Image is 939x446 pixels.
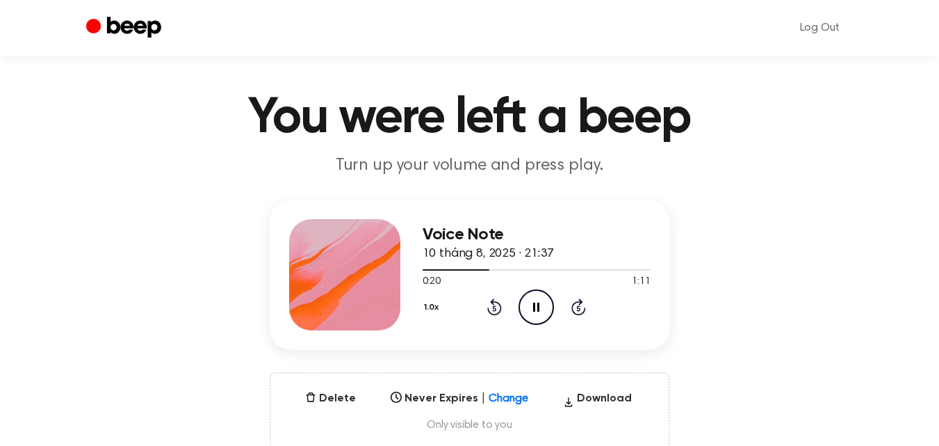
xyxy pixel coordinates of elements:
h3: Voice Note [423,225,651,244]
div: Select... [393,388,500,401]
button: Delete [300,390,361,407]
button: 1.0x [423,296,444,319]
span: 1:11 [632,275,650,289]
button: Download [557,390,637,413]
span: 10 tháng 8, 2025 · 21:37 [423,248,554,260]
span: Only visible to you [288,418,652,432]
span: 0:20 [423,275,441,289]
a: Log Out [786,11,854,45]
p: Turn up your volume and press play. [203,154,737,177]
a: Beep [86,15,165,42]
h1: You were left a beep [114,93,826,143]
